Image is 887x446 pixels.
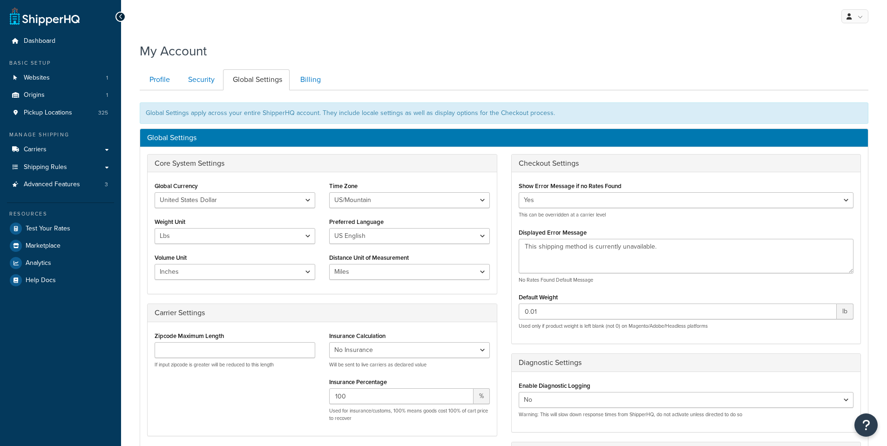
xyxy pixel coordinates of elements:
[26,242,61,250] span: Marketplace
[7,59,114,67] div: Basic Setup
[140,42,207,60] h1: My Account
[24,146,47,154] span: Carriers
[24,163,67,171] span: Shipping Rules
[519,277,854,284] p: No Rates Found Default Message
[7,104,114,122] a: Pickup Locations 325
[7,69,114,87] a: Websites 1
[106,74,108,82] span: 1
[24,74,50,82] span: Websites
[519,358,854,367] h3: Diagnostic Settings
[178,69,222,90] a: Security
[519,411,854,418] p: Warning: This will slow down response times from ShipperHQ, do not activate unless directed to do so
[7,159,114,176] a: Shipping Rules
[519,159,854,168] h3: Checkout Settings
[329,218,384,225] label: Preferred Language
[329,332,386,339] label: Insurance Calculation
[155,254,187,261] label: Volume Unit
[329,254,409,261] label: Distance Unit of Measurement
[7,255,114,271] a: Analytics
[155,182,198,189] label: Global Currency
[519,182,622,189] label: Show Error Message if no Rates Found
[519,211,854,218] p: This can be overridden at a carrier level
[519,323,854,330] p: Used only if product weight is left blank (not 0) on Magento/Adobe/Headless platforms
[7,69,114,87] li: Websites
[7,237,114,254] a: Marketplace
[105,181,108,189] span: 3
[26,225,70,233] span: Test Your Rates
[519,229,587,236] label: Displayed Error Message
[24,91,45,99] span: Origins
[7,272,114,289] a: Help Docs
[155,332,224,339] label: Zipcode Maximum Length
[24,109,72,117] span: Pickup Locations
[155,159,490,168] h3: Core System Settings
[329,361,490,368] p: Will be sent to live carriers as declared value
[329,182,358,189] label: Time Zone
[7,210,114,218] div: Resources
[474,388,490,404] span: %
[26,259,51,267] span: Analytics
[7,176,114,193] a: Advanced Features 3
[24,181,80,189] span: Advanced Features
[7,141,114,158] a: Carriers
[329,407,490,422] p: Used for insurance/customs, 100% means goods cost 100% of cart price to recover
[10,7,80,26] a: ShipperHQ Home
[291,69,328,90] a: Billing
[155,361,315,368] p: If input zipcode is greater will be reduced to this length
[98,109,108,117] span: 325
[147,134,861,142] h3: Global Settings
[519,382,590,389] label: Enable Diagnostic Logging
[7,220,114,237] a: Test Your Rates
[7,176,114,193] li: Advanced Features
[140,69,177,90] a: Profile
[26,277,56,284] span: Help Docs
[155,309,490,317] h3: Carrier Settings
[24,37,55,45] span: Dashboard
[106,91,108,99] span: 1
[7,87,114,104] li: Origins
[7,33,114,50] a: Dashboard
[7,104,114,122] li: Pickup Locations
[7,131,114,139] div: Manage Shipping
[140,102,868,124] div: Global Settings apply across your entire ShipperHQ account. They include locale settings as well ...
[519,239,854,273] textarea: This shipping method is currently unavailable.
[223,69,290,90] a: Global Settings
[329,378,387,385] label: Insurance Percentage
[519,294,558,301] label: Default Weight
[7,87,114,104] a: Origins 1
[854,413,878,437] button: Open Resource Center
[837,304,853,319] span: lb
[155,218,185,225] label: Weight Unit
